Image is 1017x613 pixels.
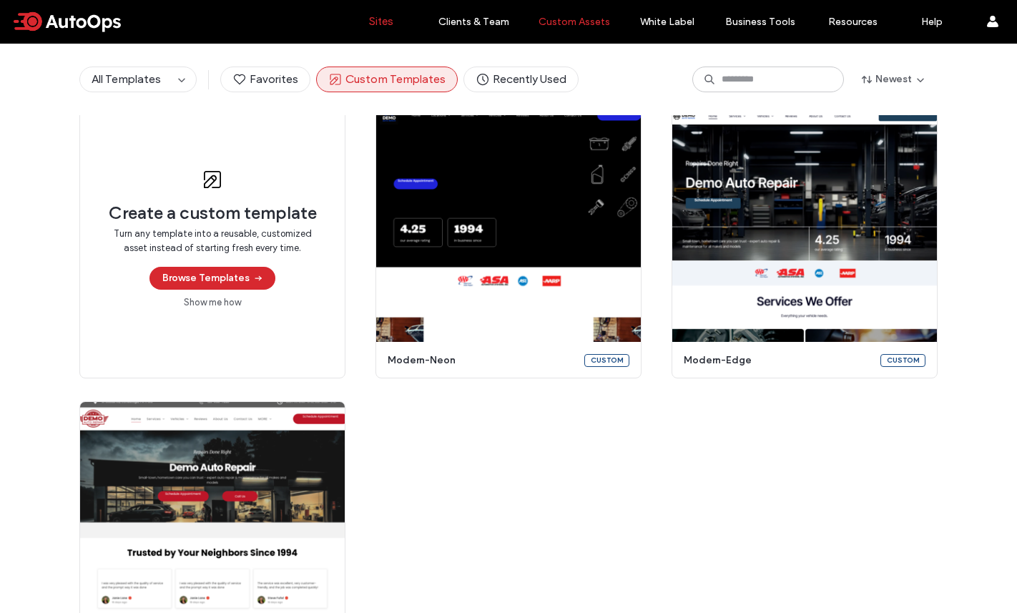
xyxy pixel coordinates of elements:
[476,72,566,87] span: Recently Used
[80,67,173,92] button: All Templates
[388,353,576,368] span: modern-neon
[584,354,629,367] div: Custom
[33,10,62,23] span: Help
[184,295,241,310] a: Show me how
[149,267,275,290] button: Browse Templates
[109,202,317,224] span: Create a custom template
[92,72,161,86] span: All Templates
[880,354,925,367] div: Custom
[328,72,446,87] span: Custom Templates
[828,16,878,28] label: Resources
[684,353,872,368] span: modern-edge
[640,16,694,28] label: White Label
[369,15,393,28] label: Sites
[539,16,610,28] label: Custom Assets
[850,68,938,91] button: Newest
[232,72,298,87] span: Favorites
[463,67,579,92] button: Recently Used
[921,16,943,28] label: Help
[316,67,458,92] button: Custom Templates
[725,16,795,28] label: Business Tools
[220,67,310,92] button: Favorites
[438,16,509,28] label: Clients & Team
[109,227,316,255] span: Turn any template into a reusable, customized asset instead of starting fresh every time.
